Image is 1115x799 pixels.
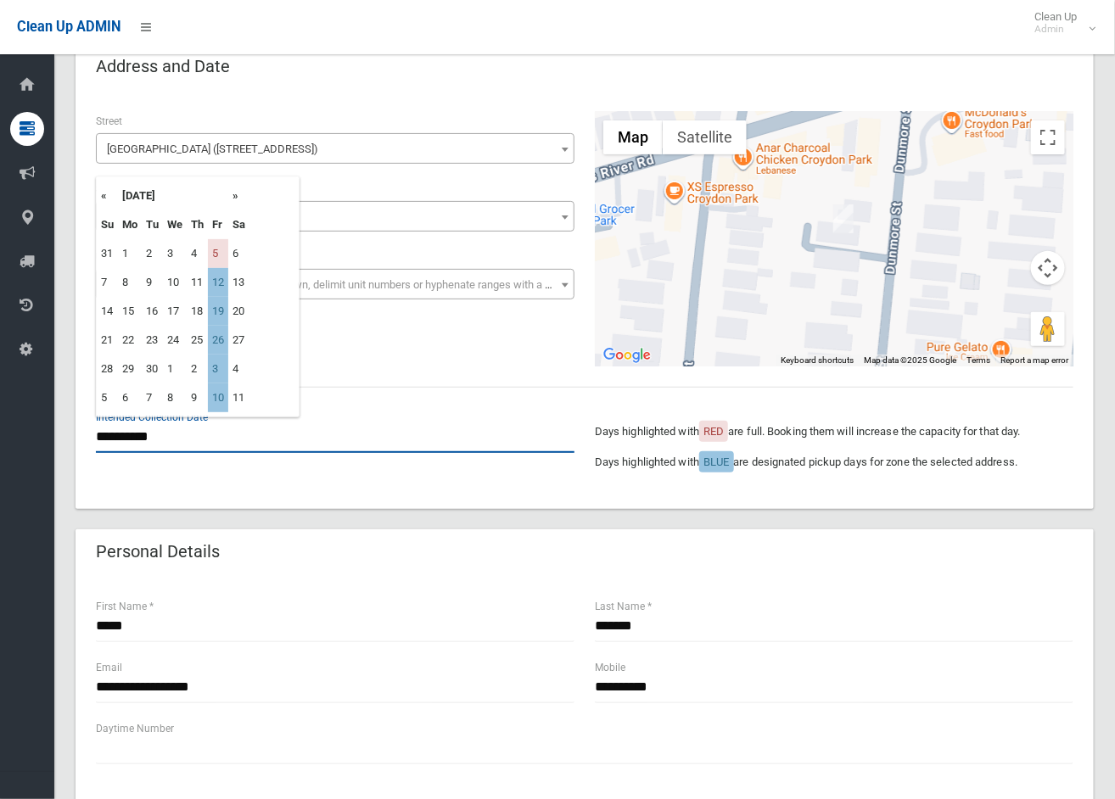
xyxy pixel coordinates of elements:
[228,210,249,239] th: Sa
[595,452,1073,472] p: Days highlighted with are designated pickup days for zone the selected address.
[163,326,187,355] td: 24
[76,50,250,83] header: Address and Date
[100,205,570,229] span: 3
[96,201,574,232] span: 3
[107,278,581,291] span: Select the unit number from the dropdown, delimit unit numbers or hyphenate ranges with a comma
[17,19,120,35] span: Clean Up ADMIN
[142,355,163,383] td: 30
[97,355,118,383] td: 28
[228,182,249,210] th: »
[163,297,187,326] td: 17
[118,268,142,297] td: 8
[1031,312,1065,346] button: Drag Pegman onto the map to open Street View
[833,204,854,233] div: 3 Dunmore Street, CROYDON PARK NSW 2133
[208,210,228,239] th: Fr
[187,326,208,355] td: 25
[703,425,724,438] span: RED
[97,210,118,239] th: Su
[187,297,208,326] td: 18
[142,383,163,412] td: 7
[97,326,118,355] td: 21
[1031,251,1065,285] button: Map camera controls
[228,326,249,355] td: 27
[208,239,228,268] td: 5
[118,326,142,355] td: 22
[163,383,187,412] td: 8
[96,133,574,164] span: Dunmore Street (CROYDON PARK 2133)
[208,268,228,297] td: 12
[187,355,208,383] td: 2
[118,383,142,412] td: 6
[97,182,118,210] th: «
[208,383,228,412] td: 10
[142,210,163,239] th: Tu
[100,137,570,161] span: Dunmore Street (CROYDON PARK 2133)
[163,355,187,383] td: 1
[864,355,956,365] span: Map data ©2025 Google
[1031,120,1065,154] button: Toggle fullscreen view
[187,210,208,239] th: Th
[118,210,142,239] th: Mo
[118,297,142,326] td: 15
[187,268,208,297] td: 11
[142,239,163,268] td: 2
[228,355,249,383] td: 4
[142,268,163,297] td: 9
[967,355,990,365] a: Terms
[1034,23,1077,36] small: Admin
[187,239,208,268] td: 4
[663,120,747,154] button: Show satellite imagery
[97,268,118,297] td: 7
[703,455,729,468] span: BLUE
[97,383,118,412] td: 5
[208,297,228,326] td: 19
[208,326,228,355] td: 26
[228,297,249,326] td: 20
[599,344,655,366] a: Open this area in Google Maps (opens a new window)
[228,239,249,268] td: 6
[118,355,142,383] td: 29
[97,239,118,268] td: 31
[781,355,854,366] button: Keyboard shortcuts
[208,355,228,383] td: 3
[599,344,655,366] img: Google
[118,239,142,268] td: 1
[97,297,118,326] td: 14
[228,268,249,297] td: 13
[595,422,1073,442] p: Days highlighted with are full. Booking them will increase the capacity for that day.
[163,239,187,268] td: 3
[163,210,187,239] th: We
[603,120,663,154] button: Show street map
[228,383,249,412] td: 11
[118,182,228,210] th: [DATE]
[142,326,163,355] td: 23
[76,535,240,568] header: Personal Details
[187,383,208,412] td: 9
[1026,10,1094,36] span: Clean Up
[142,297,163,326] td: 16
[163,268,187,297] td: 10
[1000,355,1068,365] a: Report a map error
